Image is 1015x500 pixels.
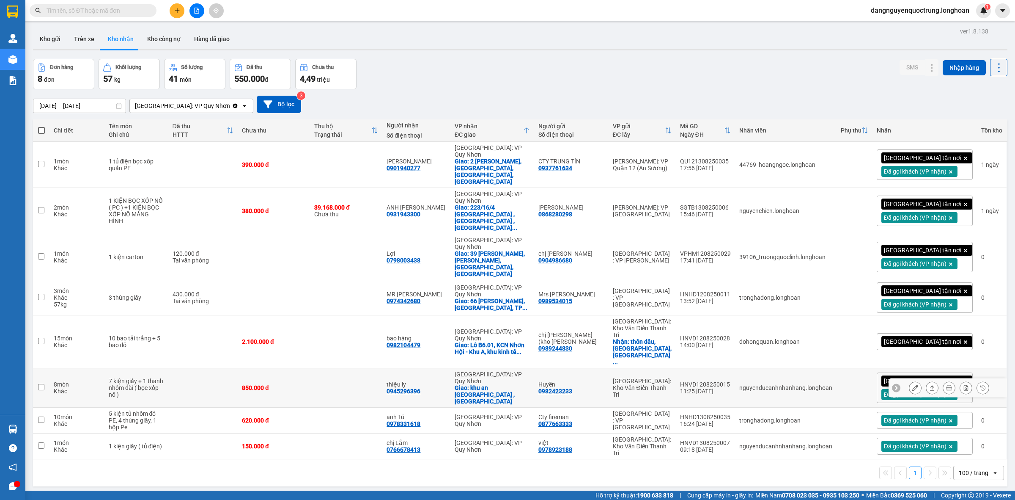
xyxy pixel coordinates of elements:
img: logo-vxr [7,6,18,18]
div: ANH CƯỜNG [538,204,604,211]
div: 0766678413 [387,446,420,453]
div: [PERSON_NAME]: VP Quận 12 (An Sương) [613,158,672,171]
span: ngày [986,161,999,168]
span: đơn [44,76,55,83]
div: 0978331618 [387,420,420,427]
div: HNHD1208250011 [680,291,731,298]
div: anh Tú [387,414,446,420]
div: Giao hàng [926,381,938,394]
img: warehouse-icon [8,425,17,434]
span: 1 [986,4,989,10]
span: Đã gọi khách (VP nhận) [884,214,946,221]
div: Giao: khu an phú thịnh p quy nhơn ,bình định [455,384,529,405]
span: ngày [986,207,999,214]
img: icon-new-feature [980,7,988,14]
div: 17:41 [DATE] [680,257,731,264]
span: Đã gọi khách (VP nhận) [884,417,946,424]
span: dangnguyenquoctrung.longhoan [864,5,976,16]
span: ... [613,359,618,365]
div: 390.000 đ [242,161,306,168]
div: 0 [981,338,1002,345]
div: VP gửi [613,123,665,130]
div: 0 [981,417,1002,424]
div: Khác [54,388,100,395]
img: warehouse-icon [8,34,17,43]
button: Kho công nợ [140,29,187,49]
div: 0989244830 [538,345,572,352]
span: | [933,491,935,500]
div: 13:52 [DATE] [680,298,731,304]
div: 15:46 [DATE] [680,211,731,218]
input: Select a date range. [33,99,126,113]
div: Đơn hàng [50,64,73,70]
div: 1 kiện carton [109,254,164,260]
div: 44769_hoangngoc.longhoan [739,161,832,168]
div: [GEOGRAPHIC_DATA] : VP [GEOGRAPHIC_DATA] [613,410,672,431]
div: [GEOGRAPHIC_DATA]: VP Quy Nhơn [455,371,529,384]
input: Selected Bình Định: VP Quy Nhơn. [231,102,232,110]
div: 5 kiện tủ nhôm đỏ PE, 4 thùng giấy, 1 hộp Pe [109,410,164,431]
span: caret-down [999,7,1007,14]
div: MR Sang [387,291,446,298]
div: Khối lượng [115,64,141,70]
svg: Clear value [232,102,239,109]
div: [GEOGRAPHIC_DATA]: VP Quy Nhơn [135,102,230,110]
div: 39106_truongquoclinh.longhoan [739,254,832,260]
div: Giao: 66 Hàn Mặc Tử, Phường Ghềnh Ráng, TP Quy Nhơn, Bình định [455,298,529,311]
div: 0974342680 [387,298,420,304]
div: chị Hằng [538,250,604,257]
div: Đã thu [173,123,227,130]
div: ver 1.8.138 [960,27,988,36]
span: notification [9,463,17,471]
div: chị Lắm [387,439,446,446]
span: message [9,482,17,490]
div: Sửa đơn hàng [909,381,922,394]
span: ... [516,348,521,355]
span: file-add [194,8,200,14]
div: 1 món [54,158,100,165]
span: plus [174,8,180,14]
div: tronghadong.longhoan [739,417,832,424]
div: Chưa thu [312,64,334,70]
svg: open [992,470,999,476]
span: [GEOGRAPHIC_DATA] tận nơi [884,377,961,385]
span: [GEOGRAPHIC_DATA] tận nơi [884,200,961,208]
div: 0901940277 [387,165,420,171]
div: Thu hộ [314,123,371,130]
div: 2 món [54,204,100,211]
div: 14:00 [DATE] [680,342,731,348]
div: Khác [54,420,100,427]
div: ĐC giao [455,131,523,138]
span: Miền Nam [755,491,859,500]
button: Nhập hàng [943,60,986,75]
span: 550.000 [234,74,265,84]
sup: 1 [985,4,990,10]
span: món [180,76,192,83]
div: HTTT [173,131,227,138]
div: 57 kg [54,301,100,308]
span: kg [114,76,121,83]
span: Hỗ trợ kỹ thuật: [595,491,673,500]
div: 0 [981,254,1002,260]
strong: 0369 525 060 [891,492,927,499]
span: triệu [317,76,330,83]
div: 0982104479 [387,342,420,348]
div: Huyền [538,381,604,388]
span: Đã gọi khách (VP nhận) [884,442,946,450]
th: Toggle SortBy [837,119,872,142]
div: Phụ thu [841,127,861,134]
div: 2.100.000 đ [242,338,306,345]
span: Đã gọi khách (VP nhận) [884,168,946,175]
button: Bộ lọc [257,96,301,113]
div: 150.000 đ [242,443,306,450]
button: Chưa thu4,49 triệu [295,59,357,89]
div: 0937761634 [538,165,572,171]
div: Nhân viên [739,127,832,134]
th: Toggle SortBy [609,119,676,142]
div: Số lượng [181,64,203,70]
div: tronghadong.longhoan [739,294,832,301]
span: [GEOGRAPHIC_DATA] tận nơi [884,338,961,345]
div: 17:56 [DATE] [680,165,731,171]
svg: open [241,102,248,109]
div: Tồn kho [981,127,1002,134]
